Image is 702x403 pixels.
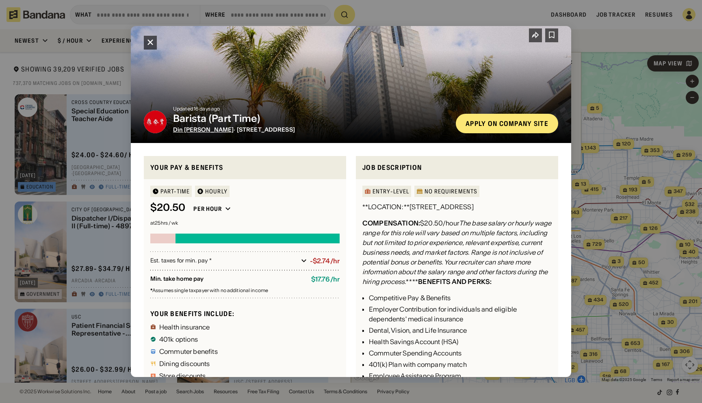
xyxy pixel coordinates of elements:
em: The base salary or hourly wage range for this role will vary based on multiple factors, including... [362,219,552,286]
div: -$2.74/hr [310,257,340,265]
div: Your pay & benefits [150,162,340,173]
div: Competitive Pay & Benefits [369,293,552,303]
div: Store discounts [159,373,206,379]
div: Barista (Part Time) [173,113,449,125]
div: Updated 16 days ago [173,106,449,111]
div: · [STREET_ADDRESS] [173,126,449,133]
div: Health Savings Account (HSA) [369,337,552,347]
div: COMPENSATION: [362,219,420,227]
div: No Requirements [425,188,477,194]
div: **LOCATION: **[STREET_ADDRESS] [362,202,474,212]
div: HOURLY [205,188,227,194]
img: Din Tai Fung logo [144,110,167,133]
div: at 25 hrs / wk [150,221,340,225]
div: BENEFITS AND PERKS: [418,277,492,286]
div: Job Description [362,162,552,173]
div: Health insurance [159,324,210,330]
div: 401(k) Plan with company match [369,360,552,369]
div: Dining discounts [159,360,210,367]
div: Dental, Vision, and Life Insurance [369,325,552,335]
span: Din [PERSON_NAME] [173,126,234,133]
div: Part-time [160,188,190,194]
div: Commuter Spending Accounts [369,348,552,358]
div: Entry-Level [373,188,409,194]
div: $ 20.50 [150,202,185,214]
div: Per hour [193,205,222,212]
div: Assumes single taxpayer with no additional income [150,288,340,293]
div: $ 17.76 / hr [311,275,340,283]
div: Est. taxes for min. pay * [150,257,298,265]
div: Apply on company site [466,120,548,127]
div: 401k options [159,336,198,342]
div: Employee Assistance Program [369,371,552,381]
div: Your benefits include: [150,310,340,318]
div: Employer Contribution for individuals and eligible dependents' medical insurance [369,304,552,324]
div: Min. take home pay [150,275,305,283]
div: Commuter benefits [159,348,218,355]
